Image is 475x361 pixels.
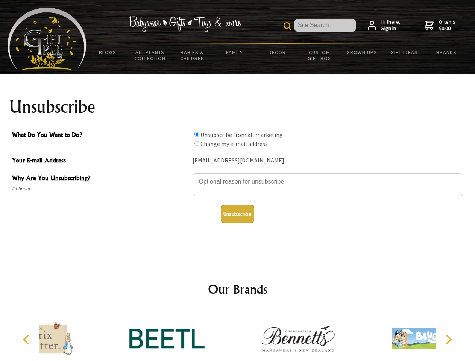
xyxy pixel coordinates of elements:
[439,18,455,32] span: 0 items
[383,44,425,60] a: Gift Ideas
[19,331,35,348] button: Previous
[440,331,457,348] button: Next
[12,173,189,184] span: Why Are You Unsubscribing?
[381,25,401,32] strong: Sign in
[15,280,460,298] h2: Our Brands
[439,25,455,32] strong: $0.00
[193,173,463,196] textarea: Why Are You Unsubscribing?
[425,19,455,32] a: 0 items$0.00
[87,44,129,60] a: BLOGS
[284,22,291,30] img: product search
[129,44,171,66] a: All Plants Collection
[425,44,468,60] a: Brands
[129,16,241,32] img: Babywear - Gifts - Toys & more
[294,19,356,32] input: Site Search
[221,205,254,223] button: Unsubscribe
[8,8,87,70] img: Babyware - Gifts - Toys and more...
[12,130,189,141] span: What Do You Want to Do?
[340,44,383,60] a: Grown Ups
[9,98,466,116] h1: Unsubscribe
[200,140,268,147] label: Change my e-mail address
[368,19,401,32] a: Hi there,Sign in
[12,184,189,193] span: Optional
[194,141,199,146] input: What Do You Want to Do?
[200,131,283,138] label: Unsubscribe from all marketing
[214,44,256,60] a: Family
[193,155,463,167] div: [EMAIL_ADDRESS][DOMAIN_NAME]
[256,44,298,60] a: Decor
[298,44,341,66] a: Custom Gift Box
[171,44,214,66] a: Babies & Children
[194,132,199,137] input: What Do You Want to Do?
[12,156,189,167] span: Your E-mail Address
[381,19,401,32] span: Hi there,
